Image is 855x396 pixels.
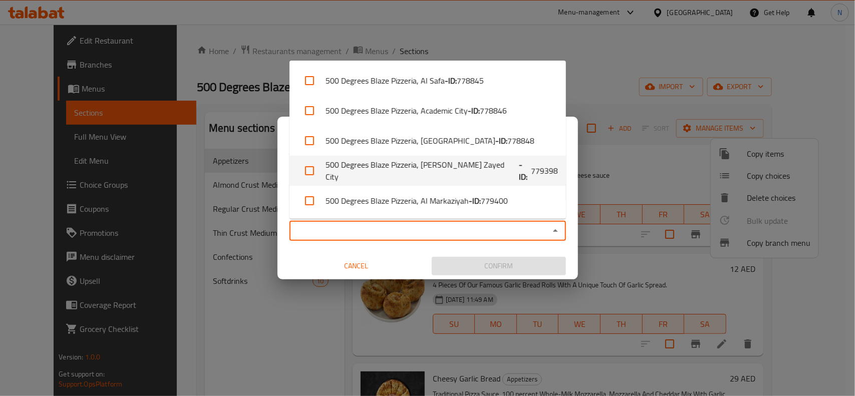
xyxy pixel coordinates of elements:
[290,257,424,275] button: Cancel
[481,195,508,207] span: 779400
[290,126,566,156] li: 500 Degrees Blaze Pizzeria, [GEOGRAPHIC_DATA]
[495,135,507,147] b: - ID:
[468,105,480,117] b: - ID:
[519,159,531,183] b: - ID:
[290,156,566,186] li: 500 Degrees Blaze Pizzeria, [PERSON_NAME] Zayed City
[290,96,566,126] li: 500 Degrees Blaze Pizzeria, Academic City
[290,186,566,216] li: 500 Degrees Blaze Pizzeria, Al Markaziyah
[469,195,481,207] b: - ID:
[531,165,558,177] span: 779398
[548,224,562,238] button: Close
[480,105,507,117] span: 778846
[445,75,457,87] b: - ID:
[457,75,484,87] span: 778845
[294,260,420,272] span: Cancel
[290,66,566,96] li: 500 Degrees Blaze Pizzeria, Al Safa
[507,135,534,147] span: 778848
